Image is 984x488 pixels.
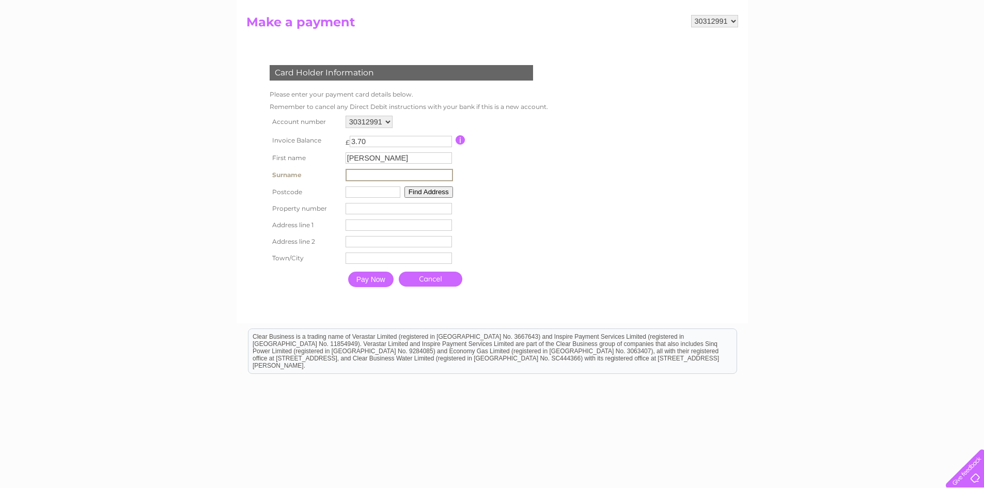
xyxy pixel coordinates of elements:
th: Address line 1 [267,217,343,233]
a: Water [802,44,822,52]
img: logo.png [35,27,87,58]
td: £ [346,133,350,146]
div: Clear Business is a trading name of Verastar Limited (registered in [GEOGRAPHIC_DATA] No. 3667643... [248,6,737,50]
th: Address line 2 [267,233,343,250]
a: Cancel [399,272,462,287]
td: Remember to cancel any Direct Debit instructions with your bank if this is a new account. [267,101,551,113]
input: Pay Now [348,272,394,287]
a: Blog [894,44,909,52]
th: Account number [267,113,343,131]
a: Telecoms [857,44,888,52]
button: Find Address [404,186,453,198]
th: First name [267,150,343,166]
input: Information [456,135,465,145]
a: Log out [950,44,974,52]
a: 0333 014 3131 [789,5,861,18]
h2: Make a payment [246,15,738,35]
th: Postcode [267,184,343,200]
th: Surname [267,166,343,184]
div: Card Holder Information [270,65,533,81]
th: Invoice Balance [267,131,343,150]
a: Contact [915,44,941,52]
th: Town/City [267,250,343,266]
td: Please enter your payment card details below. [267,88,551,101]
a: Energy [828,44,851,52]
th: Property number [267,200,343,217]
